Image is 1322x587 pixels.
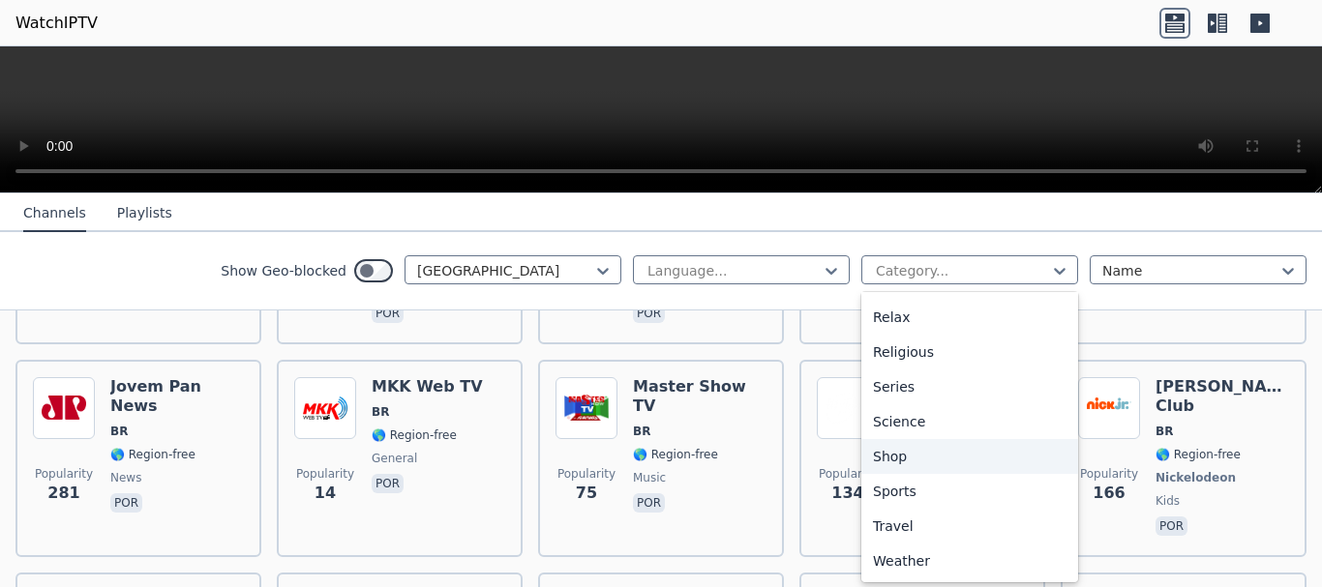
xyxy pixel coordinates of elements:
img: Master Show TV [556,377,617,439]
h6: [PERSON_NAME] Club [1156,377,1289,416]
span: general [372,451,417,466]
p: por [1156,516,1187,536]
h6: Master Show TV [633,377,766,416]
a: WatchIPTV [15,12,98,35]
span: BR [1156,424,1173,439]
p: por [110,493,142,513]
p: por [633,304,665,323]
span: Nickelodeon [1156,470,1236,485]
h6: Jovem Pan News [110,377,244,416]
span: BR [110,424,128,439]
span: Popularity [557,466,616,482]
div: Science [861,404,1078,439]
img: MyTime Movie Network [817,377,879,439]
span: 281 [47,482,79,505]
span: BR [372,404,389,420]
button: Playlists [117,195,172,232]
span: BR [633,424,650,439]
span: Popularity [35,466,93,482]
div: Series [861,369,1078,404]
span: Popularity [819,466,877,482]
span: 166 [1093,482,1125,505]
span: Popularity [296,466,354,482]
img: Nick Jr. Club [1078,377,1140,439]
span: 134 [831,482,863,505]
div: Relax [861,300,1078,335]
div: Shop [861,439,1078,474]
span: music [633,470,666,485]
label: Show Geo-blocked [221,261,346,280]
span: kids [1156,493,1180,509]
div: Religious [861,335,1078,369]
span: 14 [315,482,336,505]
img: MKK Web TV [294,377,356,439]
span: Popularity [1080,466,1138,482]
span: news [110,470,141,485]
div: Sports [861,474,1078,509]
h6: MKK Web TV [372,377,483,396]
button: Channels [23,195,86,232]
p: por [372,304,404,323]
span: 🌎 Region-free [1156,447,1241,462]
p: por [372,474,404,493]
span: 75 [576,482,597,505]
div: Travel [861,509,1078,543]
span: 🌎 Region-free [372,427,457,443]
span: 🌎 Region-free [633,447,718,462]
div: Weather [861,543,1078,578]
img: Jovem Pan News [33,377,95,439]
span: 🌎 Region-free [110,447,195,462]
p: por [633,493,665,513]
